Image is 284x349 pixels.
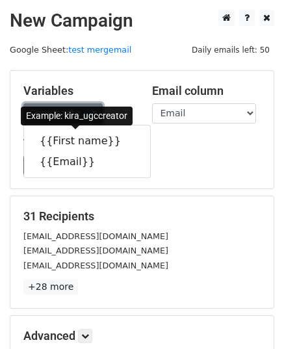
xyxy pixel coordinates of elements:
small: [EMAIL_ADDRESS][DOMAIN_NAME] [23,231,168,241]
a: test mergemail [68,45,131,55]
small: [EMAIL_ADDRESS][DOMAIN_NAME] [23,261,168,270]
span: Daily emails left: 50 [187,43,274,57]
a: Daily emails left: 50 [187,45,274,55]
small: Google Sheet: [10,45,131,55]
a: {{First name}} [24,131,150,151]
iframe: Chat Widget [219,287,284,349]
h5: Email column [152,84,261,98]
h2: New Campaign [10,10,274,32]
div: Tiện ích trò chuyện [219,287,284,349]
h5: 31 Recipients [23,209,261,224]
h5: Advanced [23,329,261,343]
a: +28 more [23,279,78,295]
small: [EMAIL_ADDRESS][DOMAIN_NAME] [23,246,168,255]
a: {{Email}} [24,151,150,172]
div: Example: kira_ugccreator [21,107,133,125]
h5: Variables [23,84,133,98]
